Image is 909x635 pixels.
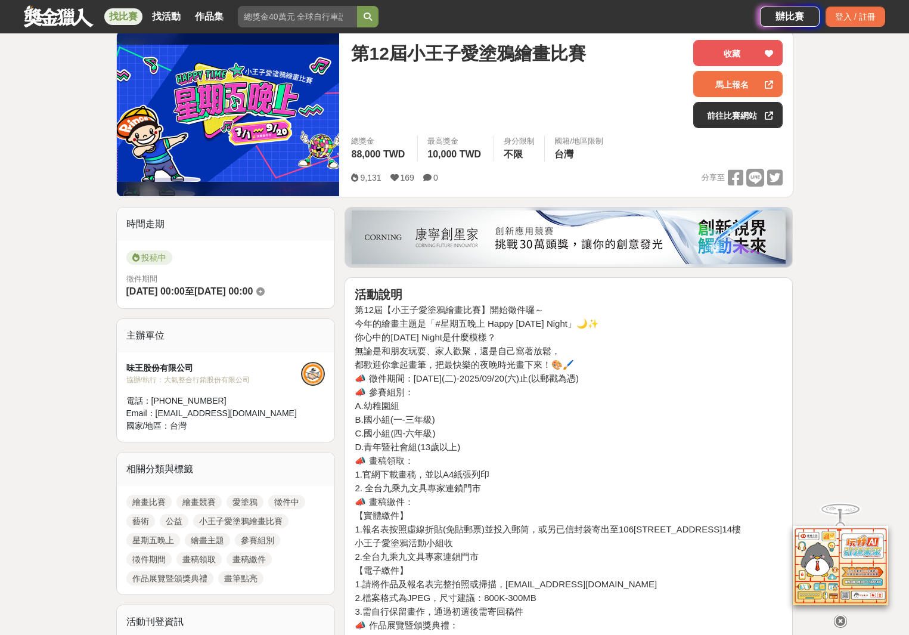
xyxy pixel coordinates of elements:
[554,149,573,159] span: 台灣
[355,579,783,590] h4: 1.請將作品及報名表完整拍照或掃描，[EMAIL_ADDRESS][DOMAIN_NAME]
[355,524,783,535] h4: 1.報名表按照虛線折貼(免貼郵票)並投入郵筒，或另已信封袋寄出至106[STREET_ADDRESS]14樓
[355,565,783,576] h4: 【電子繳件】
[693,102,783,128] a: 前往比賽網站
[355,442,783,453] h4: D.青年暨社會組(13歲以上)
[355,456,783,466] h4: 📣 畫稿領取：
[355,620,783,631] h4: 📣 作品展覽暨頒獎典禮：
[126,514,155,528] a: 藝術
[351,135,408,147] span: 總獎金
[117,45,340,182] img: Cover Image
[702,169,725,187] span: 分享至
[126,533,180,547] a: 星期五晚上
[117,207,335,241] div: 時間走期
[160,514,188,528] a: 公益
[126,571,213,586] a: 作品展覽暨頒獎典禮
[433,173,438,182] span: 0
[355,387,783,398] h4: 📣 參賽組別：
[355,401,783,411] h4: A.幼稚園組
[355,552,783,562] h4: 2.全台九乘九文具專家連鎖門市
[355,483,783,494] h4: 2. 全台九乘九文具專家連鎖門市
[355,305,783,315] h4: 第12屆【小王子愛塗鴉繪畫比賽】開始徵件囉～
[355,288,402,301] strong: 活動說明
[126,374,302,385] div: 協辦/執行： 大氣整合行銷股份有限公司
[126,495,172,509] a: 繪畫比賽
[355,606,783,617] h4: 3.需自行保留畫作，通過初選後需寄回稿件
[185,533,230,547] a: 繪畫主題
[693,40,783,66] button: 收藏
[176,495,222,509] a: 繪畫競賽
[554,135,603,147] div: 國籍/地區限制
[401,173,414,182] span: 169
[126,250,172,265] span: 投稿中
[126,407,302,420] div: Email： [EMAIL_ADDRESS][DOMAIN_NAME]
[126,286,185,296] span: [DATE] 00:00
[176,552,222,566] a: 畫稿領取
[194,286,253,296] span: [DATE] 00:00
[126,395,302,407] div: 電話： [PHONE_NUMBER]
[352,210,786,264] img: be6ed63e-7b41-4cb8-917a-a53bd949b1b4.png
[355,510,783,521] h4: 【實體繳件】
[355,497,783,507] h4: 📣 畫稿繳件：
[238,6,357,27] input: 總獎金40萬元 全球自行車設計比賽
[355,414,783,425] h4: B.國小組(一-三年級)
[351,40,585,67] span: 第12屆小王子愛塗鴉繪畫比賽
[268,495,305,509] a: 徵件中
[504,135,535,147] div: 身分限制
[355,593,783,603] h4: 2.檔案格式為JPEG，尺寸建議：800K-300MB
[126,552,172,566] a: 徵件期間
[355,360,783,370] h4: 都歡迎你拿起畫筆，把最快樂的夜晚時光畫下來！🎨🖌️
[170,421,187,430] span: 台灣
[826,7,885,27] div: 登入 / 註冊
[190,8,228,25] a: 作品集
[793,526,888,605] img: d2146d9a-e6f6-4337-9592-8cefde37ba6b.png
[760,7,820,27] a: 辦比賽
[126,362,302,374] div: 味王股份有限公司
[355,538,783,549] h4: 小王子愛塗鴉活動小組收
[360,173,381,182] span: 9,131
[227,552,272,566] a: 畫稿繳件
[427,149,481,159] span: 10,000 TWD
[117,319,335,352] div: 主辦單位
[193,514,288,528] a: 小王子愛塗鴉繪畫比賽
[126,421,170,430] span: 國家/地區：
[355,428,783,439] h4: C.國小組(四-六年級)
[218,571,263,586] a: 畫筆點亮
[351,149,405,159] span: 88,000 TWD
[117,453,335,486] div: 相關分類與標籤
[355,373,783,384] h4: 📣 徵件期間：[DATE](二)-2025/09/20(六)止(以郵戳為憑)
[355,318,783,329] h4: 今年的繪畫主題是「#星期五晚上 Happy [DATE] Night」🌙✨
[504,149,523,159] span: 不限
[693,71,783,97] a: 馬上報名
[227,495,263,509] a: 愛塗鴉
[185,286,194,296] span: 至
[126,274,157,283] span: 徵件期間
[104,8,142,25] a: 找比賽
[147,8,185,25] a: 找活動
[355,346,783,357] h4: 無論是和朋友玩耍、家人歡聚，還是自己窩著放鬆，
[235,533,280,547] a: 參賽組別
[355,469,783,480] h4: 1.官網下載畫稿，並以A4紙張列印
[427,135,484,147] span: 最高獎金
[355,332,783,343] h4: 你心中的[DATE] Night是什麼模樣？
